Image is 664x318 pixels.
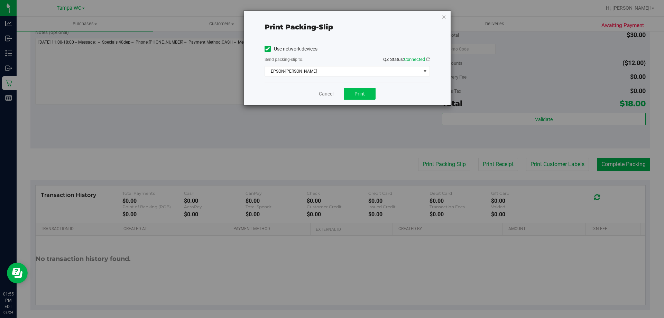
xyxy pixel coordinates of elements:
span: QZ Status: [383,57,430,62]
span: Print packing-slip [265,23,333,31]
span: Connected [404,57,425,62]
span: select [421,66,429,76]
label: Send packing-slip to: [265,56,303,63]
iframe: Resource center [7,263,28,283]
button: Print [344,88,376,100]
label: Use network devices [265,45,317,53]
span: Print [354,91,365,97]
a: Cancel [319,90,333,98]
span: EPSON-[PERSON_NAME] [265,66,421,76]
